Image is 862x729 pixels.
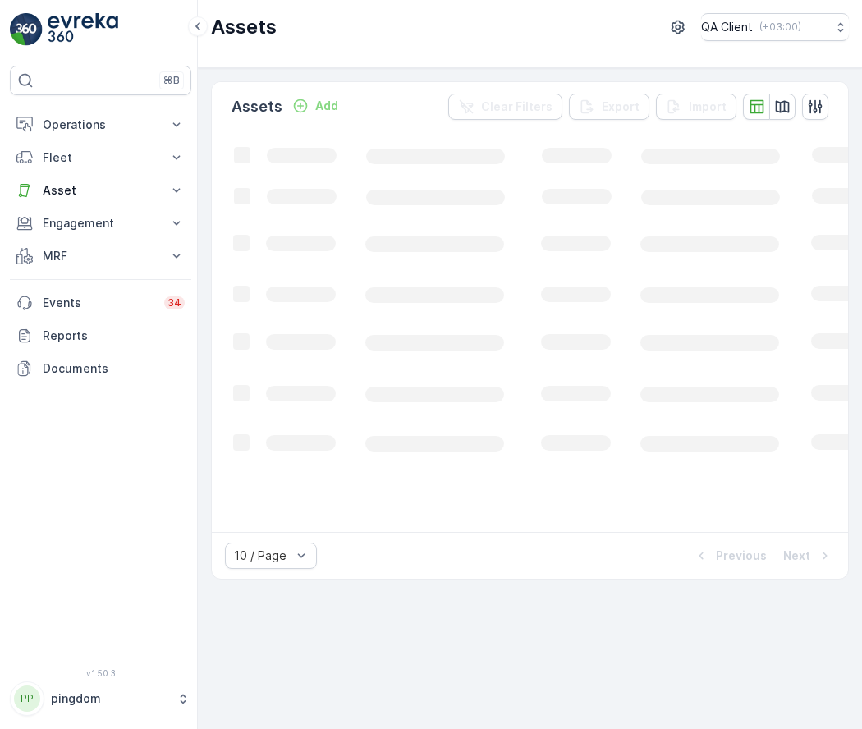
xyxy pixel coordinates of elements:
[211,14,277,40] p: Assets
[10,174,191,207] button: Asset
[656,94,736,120] button: Import
[43,149,158,166] p: Fleet
[51,690,168,707] p: pingdom
[48,13,118,46] img: logo_light-DOdMpM7g.png
[782,546,835,566] button: Next
[10,668,191,678] span: v 1.50.3
[701,13,849,41] button: QA Client(+03:00)
[167,296,181,309] p: 34
[43,215,158,232] p: Engagement
[10,681,191,716] button: PPpingdom
[14,685,40,712] div: PP
[10,207,191,240] button: Engagement
[43,328,185,344] p: Reports
[448,94,562,120] button: Clear Filters
[10,319,191,352] a: Reports
[232,95,282,118] p: Assets
[10,352,191,385] a: Documents
[689,99,727,115] p: Import
[759,21,801,34] p: ( +03:00 )
[691,546,768,566] button: Previous
[716,548,767,564] p: Previous
[286,96,345,116] button: Add
[43,360,185,377] p: Documents
[569,94,649,120] button: Export
[10,287,191,319] a: Events34
[783,548,810,564] p: Next
[602,99,640,115] p: Export
[43,295,154,311] p: Events
[701,19,753,35] p: QA Client
[43,248,158,264] p: MRF
[10,141,191,174] button: Fleet
[43,182,158,199] p: Asset
[10,108,191,141] button: Operations
[163,74,180,87] p: ⌘B
[10,13,43,46] img: logo
[10,240,191,273] button: MRF
[43,117,158,133] p: Operations
[481,99,553,115] p: Clear Filters
[315,98,338,114] p: Add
